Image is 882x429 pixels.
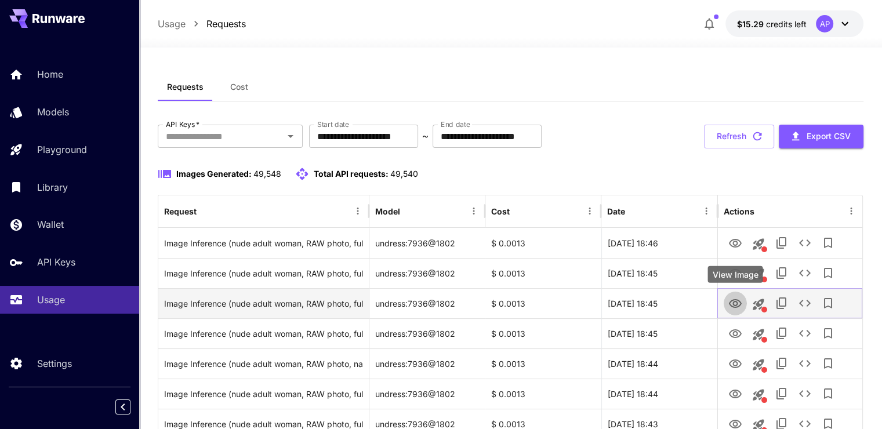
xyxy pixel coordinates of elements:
[167,82,204,92] span: Requests
[164,259,363,288] div: Click to copy prompt
[793,352,816,375] button: See details
[747,293,770,316] button: This request includes a reference image. Clicking this will load all other parameters, but for pr...
[766,19,807,29] span: credits left
[724,381,747,405] button: View Image
[724,351,747,375] button: View Image
[793,382,816,405] button: See details
[770,382,793,405] button: Copy TaskUUID
[725,10,863,37] button: $15.28988AP
[37,67,63,81] p: Home
[747,323,770,346] button: This request includes a reference image. Clicking this will load all other parameters, but for pr...
[793,261,816,285] button: See details
[115,399,130,415] button: Collapse sidebar
[164,228,363,258] div: Click to copy prompt
[737,19,766,29] span: $15.29
[601,318,717,348] div: 28 Aug, 2025 18:45
[724,231,747,255] button: View Image
[511,203,527,219] button: Sort
[422,129,429,143] p: ~
[37,217,64,231] p: Wallet
[843,203,859,219] button: Menu
[37,180,68,194] p: Library
[164,349,363,379] div: Click to copy prompt
[198,203,214,219] button: Sort
[601,228,717,258] div: 28 Aug, 2025 18:46
[737,18,807,30] div: $15.28988
[441,119,470,129] label: End date
[466,203,482,219] button: Menu
[164,289,363,318] div: Click to copy prompt
[816,382,840,405] button: Add to library
[601,348,717,379] div: 28 Aug, 2025 18:44
[369,258,485,288] div: undress:7936@1802
[37,105,69,119] p: Models
[206,17,246,31] a: Requests
[747,383,770,406] button: This request includes a reference image. Clicking this will load all other parameters, but for pr...
[747,353,770,376] button: This request includes a reference image. Clicking this will load all other parameters, but for pr...
[390,169,418,179] span: 49,540
[37,357,72,370] p: Settings
[816,15,833,32] div: AP
[707,266,763,283] div: View Image
[770,292,793,315] button: Copy TaskUUID
[369,348,485,379] div: undress:7936@1802
[724,291,747,315] button: View Image
[816,352,840,375] button: Add to library
[816,261,840,285] button: Add to library
[164,379,363,409] div: Click to copy prompt
[230,82,248,92] span: Cost
[770,261,793,285] button: Copy TaskUUID
[369,379,485,409] div: undress:7936@1802
[158,17,186,31] p: Usage
[317,119,349,129] label: Start date
[485,318,601,348] div: $ 0.0013
[253,169,281,179] span: 49,548
[747,232,770,256] button: This request includes a reference image. Clicking this will load all other parameters, but for pr...
[314,169,389,179] span: Total API requests:
[747,263,770,286] button: This request includes a reference image. Clicking this will load all other parameters, but for pr...
[369,228,485,258] div: undress:7936@1802
[793,231,816,255] button: See details
[282,128,299,144] button: Open
[770,352,793,375] button: Copy TaskUUID
[350,203,366,219] button: Menu
[166,119,199,129] label: API Keys
[770,231,793,255] button: Copy TaskUUID
[401,203,418,219] button: Sort
[164,319,363,348] div: Click to copy prompt
[779,125,863,148] button: Export CSV
[485,228,601,258] div: $ 0.0013
[793,292,816,315] button: See details
[158,17,246,31] nav: breadcrumb
[816,322,840,345] button: Add to library
[164,206,197,216] div: Request
[724,206,754,216] div: Actions
[601,288,717,318] div: 28 Aug, 2025 18:45
[485,379,601,409] div: $ 0.0013
[582,203,598,219] button: Menu
[601,258,717,288] div: 28 Aug, 2025 18:45
[626,203,643,219] button: Sort
[793,322,816,345] button: See details
[369,288,485,318] div: undress:7936@1802
[607,206,625,216] div: Date
[704,125,774,148] button: Refresh
[485,258,601,288] div: $ 0.0013
[375,206,400,216] div: Model
[37,293,65,307] p: Usage
[369,318,485,348] div: undress:7936@1802
[816,292,840,315] button: Add to library
[124,397,139,417] div: Collapse sidebar
[770,322,793,345] button: Copy TaskUUID
[485,288,601,318] div: $ 0.0013
[601,379,717,409] div: 28 Aug, 2025 18:44
[37,143,87,157] p: Playground
[724,261,747,285] button: View Image
[724,321,747,345] button: View Image
[491,206,510,216] div: Cost
[816,231,840,255] button: Add to library
[176,169,252,179] span: Images Generated:
[698,203,714,219] button: Menu
[37,255,75,269] p: API Keys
